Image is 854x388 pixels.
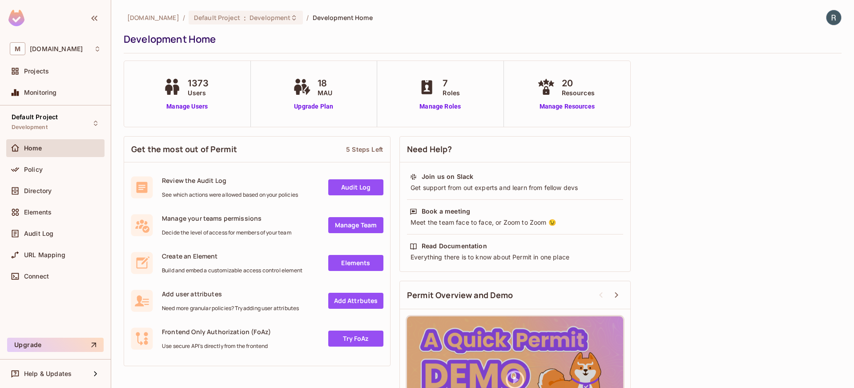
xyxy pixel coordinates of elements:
a: Manage Users [161,102,213,111]
span: Development [250,13,290,22]
span: Build and embed a customizable access control element [162,267,302,274]
li: / [306,13,309,22]
span: Review the Audit Log [162,176,298,185]
span: Help & Updates [24,370,72,377]
span: Development Home [313,13,373,22]
span: Decide the level of access for members of your team [162,229,291,236]
span: Policy [24,166,43,173]
span: URL Mapping [24,251,65,259]
a: Add Attrbutes [328,293,383,309]
span: 1373 [188,77,209,90]
span: Need more granular policies? Try adding user attributes [162,305,299,312]
a: Try FoAz [328,331,383,347]
span: Elements [24,209,52,216]
span: Monitoring [24,89,57,96]
span: Add user attributes [162,290,299,298]
span: Projects [24,68,49,75]
a: Manage Resources [535,102,599,111]
span: Manage your teams permissions [162,214,291,222]
li: / [183,13,185,22]
span: Default Project [194,13,240,22]
span: Default Project [12,113,58,121]
span: : [243,14,246,21]
span: Users [188,88,209,97]
div: Read Documentation [422,242,487,251]
span: Connect [24,273,49,280]
div: 5 Steps Left [346,145,383,154]
span: Use secure API's directly from the frontend [162,343,271,350]
span: Permit Overview and Demo [407,290,513,301]
span: Development [12,124,48,131]
div: Meet the team face to face, or Zoom to Zoom 😉 [410,218,620,227]
span: Resources [562,88,595,97]
div: Get support from out experts and learn from fellow devs [410,183,620,192]
span: Frontend Only Authorization (FoAz) [162,327,271,336]
div: Book a meeting [422,207,470,216]
span: 18 [318,77,332,90]
span: Home [24,145,42,152]
a: Upgrade Plan [291,102,337,111]
span: Create an Element [162,252,302,260]
span: the active workspace [127,13,179,22]
a: Audit Log [328,179,383,195]
span: Workspace: msfourrager.com [30,45,83,53]
span: Get the most out of Permit [131,144,237,155]
span: 20 [562,77,595,90]
div: Join us on Slack [422,172,473,181]
img: Robin Simard [826,10,841,25]
a: Elements [328,255,383,271]
span: Directory [24,187,52,194]
a: Manage Team [328,217,383,233]
div: Everything there is to know about Permit in one place [410,253,620,262]
span: 7 [443,77,460,90]
span: See which actions were allowed based on your policies [162,191,298,198]
button: Upgrade [7,338,104,352]
img: SReyMgAAAABJRU5ErkJggg== [8,10,24,26]
span: MAU [318,88,332,97]
span: Roles [443,88,460,97]
div: Development Home [124,32,837,46]
span: M [10,42,25,55]
span: Need Help? [407,144,452,155]
a: Manage Roles [416,102,464,111]
span: Audit Log [24,230,53,237]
